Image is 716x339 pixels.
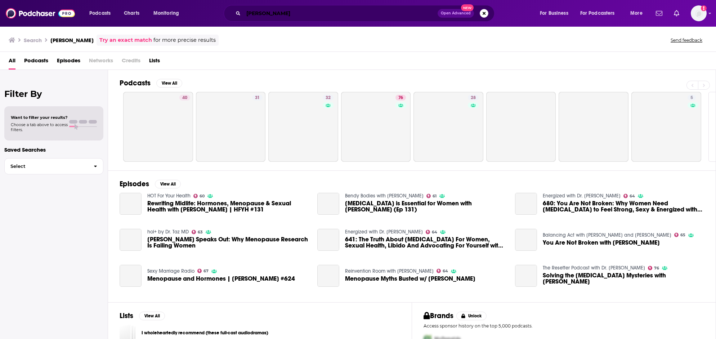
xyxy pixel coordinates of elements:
[99,36,152,44] a: Try an exact match
[438,9,474,18] button: Open AdvancedNew
[395,95,406,101] a: 76
[122,55,140,70] span: Credits
[203,269,209,273] span: 67
[543,272,704,285] span: Solving the [MEDICAL_DATA] Mysteries with [PERSON_NAME]
[50,37,94,44] h3: [PERSON_NAME]
[345,200,506,213] span: [MEDICAL_DATA] is Essential for Women with [PERSON_NAME] (Ep 131)
[156,79,182,88] button: View All
[326,94,331,102] span: 32
[456,312,487,320] button: Unlock
[540,8,568,18] span: For Business
[252,95,263,101] a: 31
[57,55,80,70] a: Episodes
[691,5,707,21] button: Show profile menu
[345,276,475,282] span: Menopause Myths Busted w/ [PERSON_NAME]
[120,193,142,215] a: Rewriting Midlife: Hormones, Menopause & Sexual Health with Dr. Kelly Casperson | HFYH #131
[543,240,660,246] span: You Are Not Broken with [PERSON_NAME]
[543,193,621,199] a: Energized with Dr. Mariza
[471,94,476,102] span: 28
[701,5,707,11] svg: Add a profile image
[147,276,295,282] span: Menopause and Hormones | [PERSON_NAME] #624
[630,8,643,18] span: More
[6,6,75,20] img: Podchaser - Follow, Share and Rate Podcasts
[5,164,88,169] span: Select
[625,8,652,19] button: open menu
[398,94,403,102] span: 76
[345,236,506,249] a: 641: The Truth About Testosterone For Women, Sexual Health, Libido And Advocating For Yourself wi...
[535,8,577,19] button: open menu
[11,122,68,132] span: Choose a tab above to access filters.
[24,37,42,44] h3: Search
[680,233,685,237] span: 65
[120,229,142,251] a: Tamsen Fadal Speaks Out: Why Menopause Research Is Failing Women
[424,323,704,329] p: Access sponsor history on the top 5,000 podcasts.
[345,229,423,235] a: Energized with Dr. Mariza
[543,232,671,238] a: Balancing Act with Kristen Doute and Luke Broderick
[623,194,635,198] a: 64
[139,312,165,320] button: View All
[147,200,309,213] span: Rewriting Midlife: Hormones, Menopause & Sexual Health with [PERSON_NAME] | HFYH #131
[120,311,165,320] a: ListsView All
[192,230,203,234] a: 63
[142,329,268,337] a: I wholeheartedly recommend (these full-cast audiodramas)
[691,5,707,21] img: User Profile
[24,55,48,70] a: Podcasts
[231,5,501,22] div: Search podcasts, credits, & more...
[198,231,203,234] span: 63
[120,311,133,320] h2: Lists
[345,236,506,249] span: 641: The Truth About [MEDICAL_DATA] For Women, Sexual Health, Libido And Advocating For Yourself ...
[268,92,338,162] a: 32
[691,5,707,21] span: Logged in as Ashley_Beenen
[89,55,113,70] span: Networks
[182,94,187,102] span: 40
[443,269,448,273] span: 64
[654,267,659,270] span: 76
[147,276,295,282] a: Menopause and Hormones | Dr Kelly Casperson #624
[147,200,309,213] a: Rewriting Midlife: Hormones, Menopause & Sexual Health with Dr. Kelly Casperson | HFYH #131
[4,89,103,99] h2: Filter By
[4,146,103,153] p: Saved Searches
[179,95,190,101] a: 40
[576,8,625,19] button: open menu
[148,8,188,19] button: open menu
[119,8,144,19] a: Charts
[200,195,205,198] span: 60
[515,229,537,251] a: You Are Not Broken with Dr. Kelly Casperson
[317,229,339,251] a: 641: The Truth About Testosterone For Women, Sexual Health, Libido And Advocating For Yourself wi...
[147,193,191,199] a: HOT For Your Health
[345,193,424,199] a: Bendy Bodies with Dr. Linda Bluestein
[441,12,471,15] span: Open Advanced
[149,55,160,70] a: Lists
[147,236,309,249] span: [PERSON_NAME] Speaks Out: Why Menopause Research Is Failing Women
[345,268,434,274] a: Reinvention Room with Allison Hare
[426,230,438,234] a: 64
[631,92,701,162] a: 5
[341,92,411,162] a: 76
[255,94,260,102] span: 31
[413,92,483,162] a: 28
[11,115,68,120] span: Want to filter your results?
[424,311,453,320] h2: Brands
[543,200,704,213] a: 680: You Are Not Broken: Why Women Need Testosterone to Feel Strong, Sexy & Energized with Dr. Ke...
[155,180,181,188] button: View All
[580,8,615,18] span: For Podcasters
[688,95,696,101] a: 5
[345,200,506,213] a: Testosterone is Essential for Women with Dr. Kelly Casperson (Ep 131)
[543,200,704,213] span: 680: You Are Not Broken: Why Women Need [MEDICAL_DATA] to Feel Strong, Sexy & Energized with [PER...
[323,95,334,101] a: 32
[123,92,193,162] a: 40
[515,193,537,215] a: 680: You Are Not Broken: Why Women Need Testosterone to Feel Strong, Sexy & Energized with Dr. Ke...
[432,231,437,234] span: 64
[9,55,15,70] a: All
[630,195,635,198] span: 64
[196,92,266,162] a: 31
[120,265,142,287] a: Menopause and Hormones | Dr Kelly Casperson #624
[648,266,659,270] a: 76
[690,94,693,102] span: 5
[153,8,179,18] span: Monitoring
[84,8,120,19] button: open menu
[437,269,448,273] a: 64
